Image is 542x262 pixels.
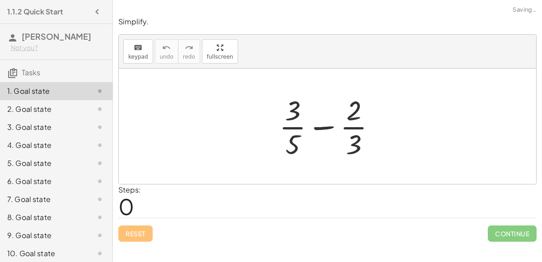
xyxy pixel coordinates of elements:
[513,5,537,14] span: Saving…
[7,194,80,205] div: 7. Goal state
[207,54,233,60] span: fullscreen
[94,212,105,223] i: Task not started.
[22,31,91,41] span: [PERSON_NAME]
[94,140,105,151] i: Task not started.
[160,54,173,60] span: undo
[94,158,105,169] i: Task not started.
[7,122,80,133] div: 3. Goal state
[178,39,200,64] button: redoredo
[123,39,153,64] button: keyboardkeypad
[94,104,105,115] i: Task not started.
[7,248,80,259] div: 10. Goal state
[118,185,141,194] label: Steps:
[7,176,80,187] div: 6. Goal state
[7,212,80,223] div: 8. Goal state
[94,194,105,205] i: Task not started.
[94,248,105,259] i: Task not started.
[7,6,63,17] h4: 1.1.2 Quick Start
[118,193,134,220] span: 0
[94,176,105,187] i: Task not started.
[128,54,148,60] span: keypad
[7,158,80,169] div: 5. Goal state
[7,140,80,151] div: 4. Goal state
[7,230,80,241] div: 9. Goal state
[7,86,80,97] div: 1. Goal state
[118,17,537,27] p: Simplify.
[7,104,80,115] div: 2. Goal state
[94,86,105,97] i: Task not started.
[162,42,171,53] i: undo
[155,39,178,64] button: undoundo
[11,43,105,52] div: Not you?
[202,39,238,64] button: fullscreen
[185,42,193,53] i: redo
[183,54,195,60] span: redo
[94,230,105,241] i: Task not started.
[94,122,105,133] i: Task not started.
[134,42,142,53] i: keyboard
[22,68,40,77] span: Tasks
